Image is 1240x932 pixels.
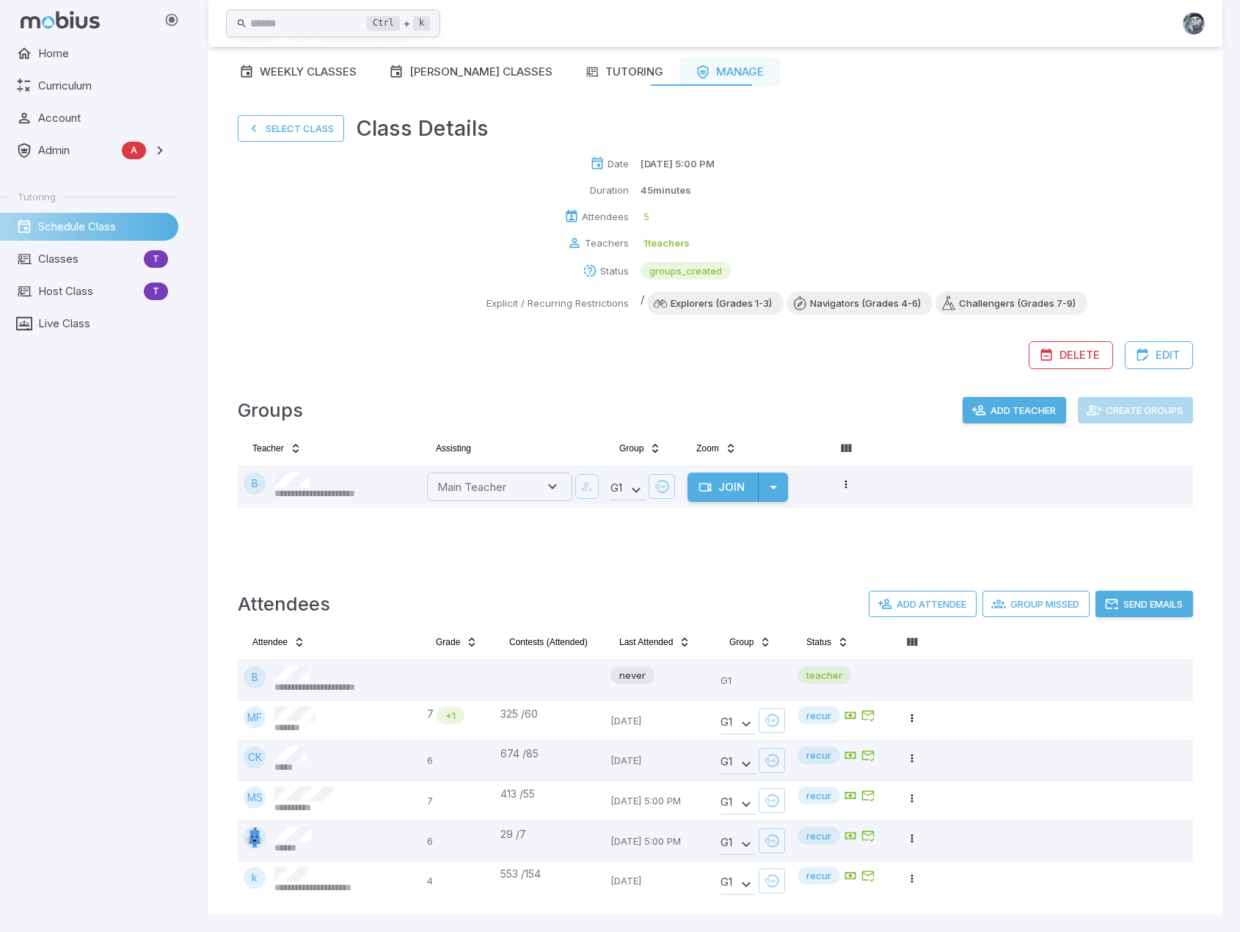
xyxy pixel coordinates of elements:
[367,15,430,32] div: +
[696,443,719,454] span: Zoom
[427,827,489,855] p: 6
[798,868,840,883] span: recur
[798,708,840,723] span: recur
[486,296,629,310] p: Explicit / Recurring Restrictions
[244,473,266,495] div: B
[238,396,303,425] h4: Groups
[122,143,146,158] span: A
[798,668,851,682] span: teacher
[641,156,715,171] p: [DATE] 5:00 PM
[427,630,486,654] button: Grade
[585,64,663,80] div: Tutoring
[509,636,588,648] span: Contests (Attended)
[688,473,759,502] button: Join
[427,867,489,895] p: 4
[963,397,1066,423] button: Add Teacher
[427,437,480,460] button: Assisting
[239,64,357,80] div: Weekly Classes
[798,630,858,654] button: Status
[585,236,629,250] p: Teachers
[38,316,168,332] span: Live Class
[721,873,756,895] div: G 1
[500,787,599,801] div: 413 / 55
[798,748,840,762] span: recur
[238,115,344,142] button: Select Class
[1183,12,1205,34] img: andrew.jpg
[144,284,168,299] span: T
[982,591,1090,617] button: Group Missed
[437,707,464,724] div: Math is above age level
[244,787,266,809] div: MS
[500,867,599,881] div: 553 / 154
[500,827,599,842] div: 29 / 7
[721,752,756,774] div: G 1
[427,707,434,724] span: 7
[244,437,310,460] button: Teacher
[610,867,709,895] p: [DATE]
[696,64,764,80] div: Manage
[543,477,562,496] button: Open
[500,746,599,761] div: 674 / 85
[610,478,646,500] div: G 1
[252,636,288,648] span: Attendee
[144,252,168,266] span: T
[252,443,284,454] span: Teacher
[798,296,933,310] span: Navigators (Grades 4-6)
[610,746,709,774] p: [DATE]
[721,833,756,855] div: G 1
[367,16,400,31] kbd: Ctrl
[610,707,709,735] p: [DATE]
[38,251,138,267] span: Classes
[688,437,745,460] button: Zoom
[582,209,629,224] p: Attendees
[38,110,168,126] span: Account
[641,291,1087,315] div: /
[356,112,489,145] h3: Class Details
[798,788,840,803] span: recur
[38,142,116,159] span: Admin
[1125,341,1193,369] button: Edit
[1095,591,1193,617] button: Send Emails
[641,263,731,278] span: groups_created
[38,78,168,94] span: Curriculum
[869,591,977,617] button: Add Attendee
[721,666,786,694] p: G1
[643,236,690,250] p: 1 teachers
[389,64,552,80] div: [PERSON_NAME] Classes
[413,16,430,31] kbd: k
[427,787,489,815] p: 7
[1029,341,1113,369] button: Delete
[947,296,1087,310] span: Challengers (Grades 7-9)
[659,296,784,310] span: Explorers (Grades 1-3)
[798,829,840,843] span: recur
[244,630,314,654] button: Attendee
[610,827,709,855] p: [DATE] 5:00 PM
[38,45,168,62] span: Home
[38,219,168,235] span: Schedule Class
[806,636,831,648] span: Status
[38,283,138,299] span: Host Class
[610,668,654,682] span: never
[641,183,691,197] p: 45 minutes
[437,708,464,723] span: +1
[244,707,266,729] div: MF
[619,443,643,454] span: Group
[900,630,924,654] button: Column visibility
[436,636,460,648] span: Grade
[590,183,629,197] p: Duration
[729,636,754,648] span: Group
[244,867,266,889] div: k
[427,746,489,774] p: 6
[619,636,673,648] span: Last Attended
[608,156,629,171] p: Date
[500,707,599,721] div: 325 / 60
[610,630,699,654] button: Last Attended
[500,630,597,654] button: Contests (Attended)
[600,263,629,278] p: Status
[610,787,709,815] p: [DATE] 5:00 PM
[721,793,756,815] div: G 1
[244,746,266,768] div: CK
[436,443,471,454] span: Assisting
[18,190,56,203] span: Tutoring
[721,713,756,735] div: G 1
